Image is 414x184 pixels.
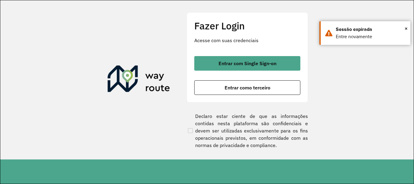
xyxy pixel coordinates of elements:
div: Entre novamente [336,33,406,40]
label: Declaro estar ciente de que as informações contidas nesta plataforma são confidenciais e devem se... [187,112,308,149]
img: Roteirizador AmbevTech [108,65,170,95]
button: Close [405,24,408,33]
div: Sessão expirada [336,26,406,33]
span: Entrar com Single Sign-on [219,61,276,66]
span: Entrar como terceiro [225,85,270,90]
span: × [405,24,408,33]
button: button [194,56,300,71]
button: button [194,80,300,95]
p: Acesse com suas credenciais [194,37,300,44]
h2: Fazer Login [194,20,300,32]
